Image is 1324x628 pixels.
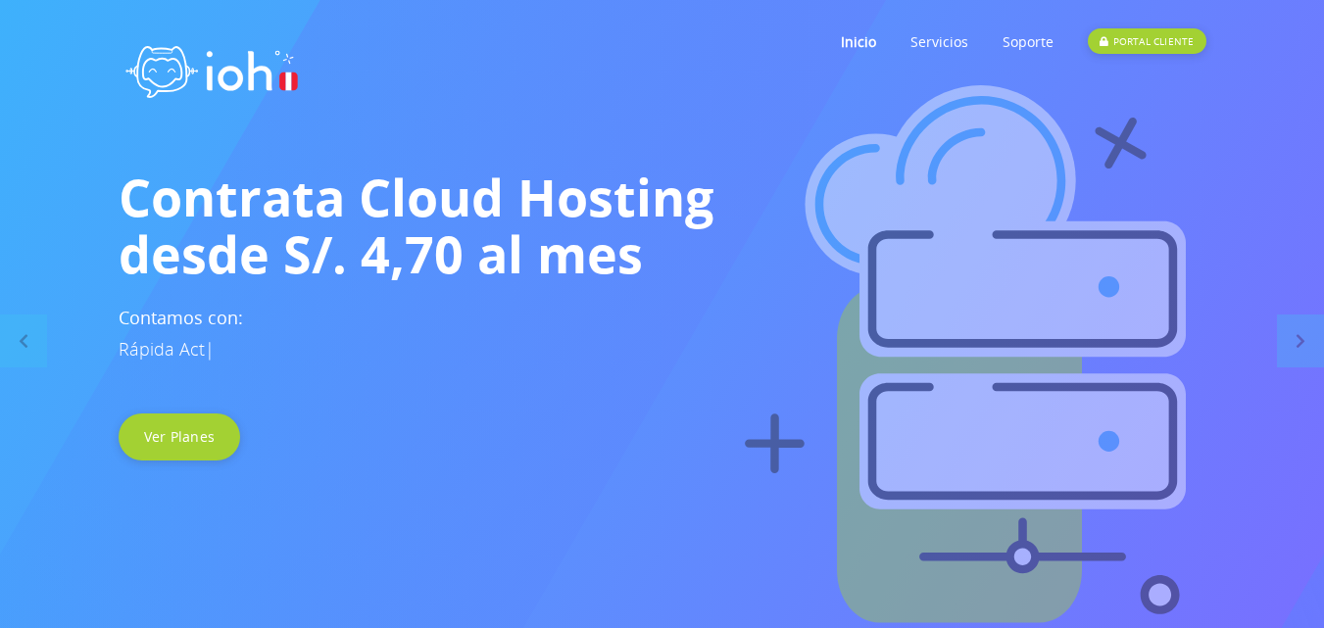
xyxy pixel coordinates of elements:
span: Rápida Act [119,337,205,361]
h3: Contamos con: [119,302,1206,364]
a: Soporte [1003,3,1054,80]
a: Servicios [910,3,968,80]
img: logo ioh [119,24,305,112]
div: PORTAL CLIENTE [1088,28,1205,54]
a: Ver Planes [119,413,241,460]
a: Inicio [841,3,876,80]
h1: Contrata Cloud Hosting desde S/. 4,70 al mes [119,169,1206,282]
span: | [205,337,215,361]
a: PORTAL CLIENTE [1088,3,1205,80]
